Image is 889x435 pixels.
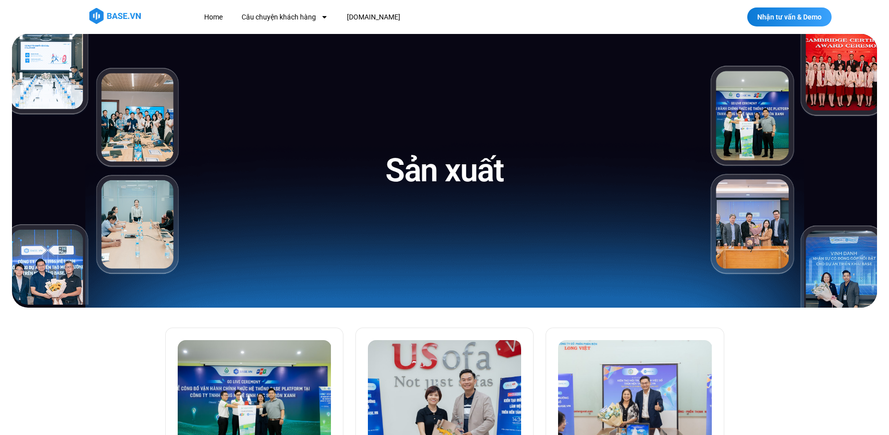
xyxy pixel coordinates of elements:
a: Home [197,8,230,26]
span: Nhận tư vấn & Demo [757,13,822,20]
a: Câu chuyện khách hàng [234,8,335,26]
h1: Sản xuất [385,150,504,191]
a: [DOMAIN_NAME] [339,8,408,26]
a: Nhận tư vấn & Demo [747,7,832,26]
nav: Menu [197,8,584,26]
